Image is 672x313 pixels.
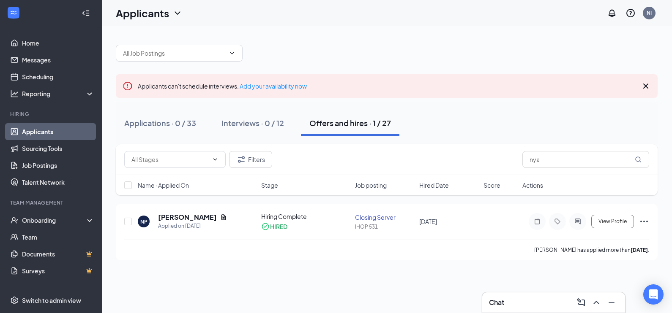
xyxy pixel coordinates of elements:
[158,213,217,222] h5: [PERSON_NAME]
[138,181,189,189] span: Name · Applied On
[10,111,93,118] div: Hiring
[261,181,278,189] span: Stage
[10,89,19,98] svg: Analysis
[355,223,414,230] div: IHOP 531
[484,181,500,189] span: Score
[419,181,449,189] span: Hired Date
[22,216,87,224] div: Onboarding
[220,214,227,221] svg: Document
[116,6,169,20] h1: Applicants
[647,9,652,16] div: NI
[22,262,94,279] a: SurveysCrown
[606,297,617,308] svg: Minimize
[82,9,90,17] svg: Collapse
[123,81,133,91] svg: Error
[22,174,94,191] a: Talent Network
[131,155,208,164] input: All Stages
[240,82,307,90] a: Add your availability now
[138,82,307,90] span: Applicants can't schedule interviews.
[123,49,225,58] input: All Job Postings
[9,8,18,17] svg: WorkstreamLogo
[574,296,588,309] button: ComposeMessage
[22,123,94,140] a: Applicants
[10,296,19,305] svg: Settings
[643,284,664,305] div: Open Intercom Messenger
[270,222,287,231] div: HIRED
[641,81,651,91] svg: Cross
[522,151,649,168] input: Search in offers and hires
[229,151,272,168] button: Filter Filters
[140,218,148,225] div: NP
[172,8,183,18] svg: ChevronDown
[631,247,648,253] b: [DATE]
[229,50,235,57] svg: ChevronDown
[355,181,387,189] span: Job posting
[261,212,350,221] div: Hiring Complete
[22,157,94,174] a: Job Postings
[598,219,627,224] span: View Profile
[236,154,246,165] svg: Filter
[124,118,196,128] div: Applications · 0 / 33
[355,213,414,221] div: Closing Server
[552,218,563,225] svg: Tag
[22,68,94,85] a: Scheduling
[212,156,219,163] svg: ChevronDown
[419,218,437,225] span: [DATE]
[639,216,649,227] svg: Ellipses
[261,222,270,231] svg: CheckmarkCircle
[22,140,94,157] a: Sourcing Tools
[22,246,94,262] a: DocumentsCrown
[22,229,94,246] a: Team
[532,218,542,225] svg: Note
[22,296,81,305] div: Switch to admin view
[10,216,19,224] svg: UserCheck
[591,297,601,308] svg: ChevronUp
[522,181,543,189] span: Actions
[605,296,618,309] button: Minimize
[22,35,94,51] a: Home
[534,246,649,254] p: [PERSON_NAME] has applied more than .
[591,215,634,228] button: View Profile
[489,298,504,307] h3: Chat
[576,297,586,308] svg: ComposeMessage
[158,222,227,230] div: Applied on [DATE]
[309,118,391,128] div: Offers and hires · 1 / 27
[10,199,93,206] div: Team Management
[635,156,642,163] svg: MagnifyingGlass
[590,296,603,309] button: ChevronUp
[607,8,617,18] svg: Notifications
[221,118,284,128] div: Interviews · 0 / 12
[573,218,583,225] svg: ActiveChat
[22,51,94,68] a: Messages
[626,8,636,18] svg: QuestionInfo
[22,89,95,98] div: Reporting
